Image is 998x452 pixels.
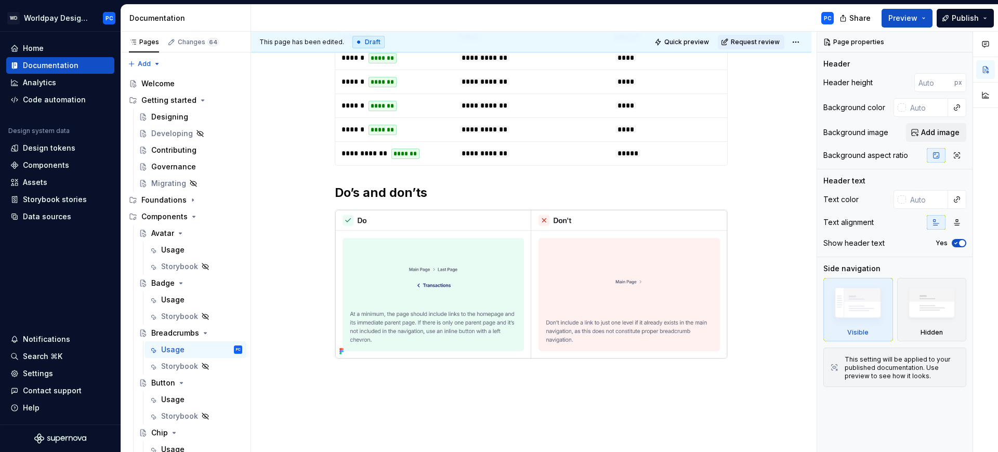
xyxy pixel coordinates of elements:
div: PC [106,14,113,22]
a: Storybook [145,308,246,325]
a: Button [135,375,246,391]
a: UsagePC [145,341,246,358]
div: Header height [823,77,873,88]
a: Storybook [145,358,246,375]
div: Design system data [8,127,70,135]
div: Storybook [161,311,198,322]
div: Home [23,43,44,54]
div: Getting started [125,92,246,109]
a: Analytics [6,74,114,91]
div: Components [23,160,69,170]
div: Getting started [141,95,196,105]
div: Documentation [23,60,78,71]
button: Preview [882,9,933,28]
a: Design tokens [6,140,114,156]
div: Analytics [23,77,56,88]
button: Request review [718,35,784,49]
div: Foundations [141,195,187,205]
div: Foundations [125,192,246,208]
a: Migrating [135,175,246,192]
button: Publish [937,9,994,28]
div: Show header text [823,238,885,248]
div: Settings [23,368,53,379]
a: Home [6,40,114,57]
div: Storybook [161,261,198,272]
a: Developing [135,125,246,142]
button: Quick preview [651,35,714,49]
a: Contributing [135,142,246,158]
button: Help [6,400,114,416]
div: Migrating [151,178,186,189]
span: 64 [207,38,219,46]
div: Usage [161,344,185,355]
a: Assets [6,174,114,191]
div: Draft [352,36,385,48]
span: Add [138,60,151,68]
button: WDWorldpay Design SystemPC [2,7,119,29]
div: Contact support [23,385,82,396]
div: This setting will be applied to your published documentation. Use preview to see how it looks. [845,355,960,380]
span: Add image [921,127,960,138]
div: Chip [151,428,168,438]
span: Quick preview [664,38,709,46]
div: Background image [823,127,888,138]
span: Preview [888,13,917,23]
div: Pages [129,38,159,46]
div: Background aspect ratio [823,150,908,161]
p: px [954,78,962,87]
div: Storybook [161,361,198,371]
a: Data sources [6,208,114,225]
a: Code automation [6,91,114,108]
div: PC [236,344,241,355]
button: Add image [906,123,966,142]
div: Search ⌘K [23,351,62,362]
div: Avatar [151,228,174,238]
div: Storybook stories [23,194,87,205]
svg: Supernova Logo [34,433,86,444]
div: Welcome [141,78,175,89]
div: Design tokens [23,143,75,153]
div: Usage [161,295,185,305]
span: This page has been edited. [259,38,344,46]
a: Governance [135,158,246,175]
label: Yes [936,239,948,247]
input: Auto [906,190,948,209]
div: Worldpay Design System [24,13,90,23]
div: Components [141,211,188,222]
a: Avatar [135,225,246,242]
a: Storybook stories [6,191,114,208]
button: Contact support [6,382,114,399]
div: Governance [151,162,196,172]
div: Text color [823,194,859,205]
span: Share [849,13,871,23]
div: Components [125,208,246,225]
div: Notifications [23,334,70,344]
div: Data sources [23,211,71,222]
a: Breadcrumbs [135,325,246,341]
input: Auto [914,73,954,92]
div: Usage [161,245,185,255]
div: Documentation [129,13,246,23]
div: Hidden [921,328,943,337]
div: Developing [151,128,193,139]
div: PC [824,14,832,22]
input: Auto [906,98,948,117]
button: Share [834,9,877,28]
h2: Do’s and don’ts [335,184,728,201]
div: Usage [161,394,185,405]
div: Button [151,378,175,388]
span: Request review [731,38,780,46]
a: Components [6,157,114,174]
img: 9b06b51d-4dfc-486f-bc55-2c2480115c4b.png [335,210,727,358]
div: Contributing [151,145,196,155]
div: Help [23,403,40,413]
span: Publish [952,13,979,23]
div: Code automation [23,95,86,105]
div: Visible [847,328,869,337]
div: Background color [823,102,885,113]
a: Badge [135,275,246,291]
a: Settings [6,365,114,382]
div: Hidden [897,278,967,341]
a: Documentation [6,57,114,74]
